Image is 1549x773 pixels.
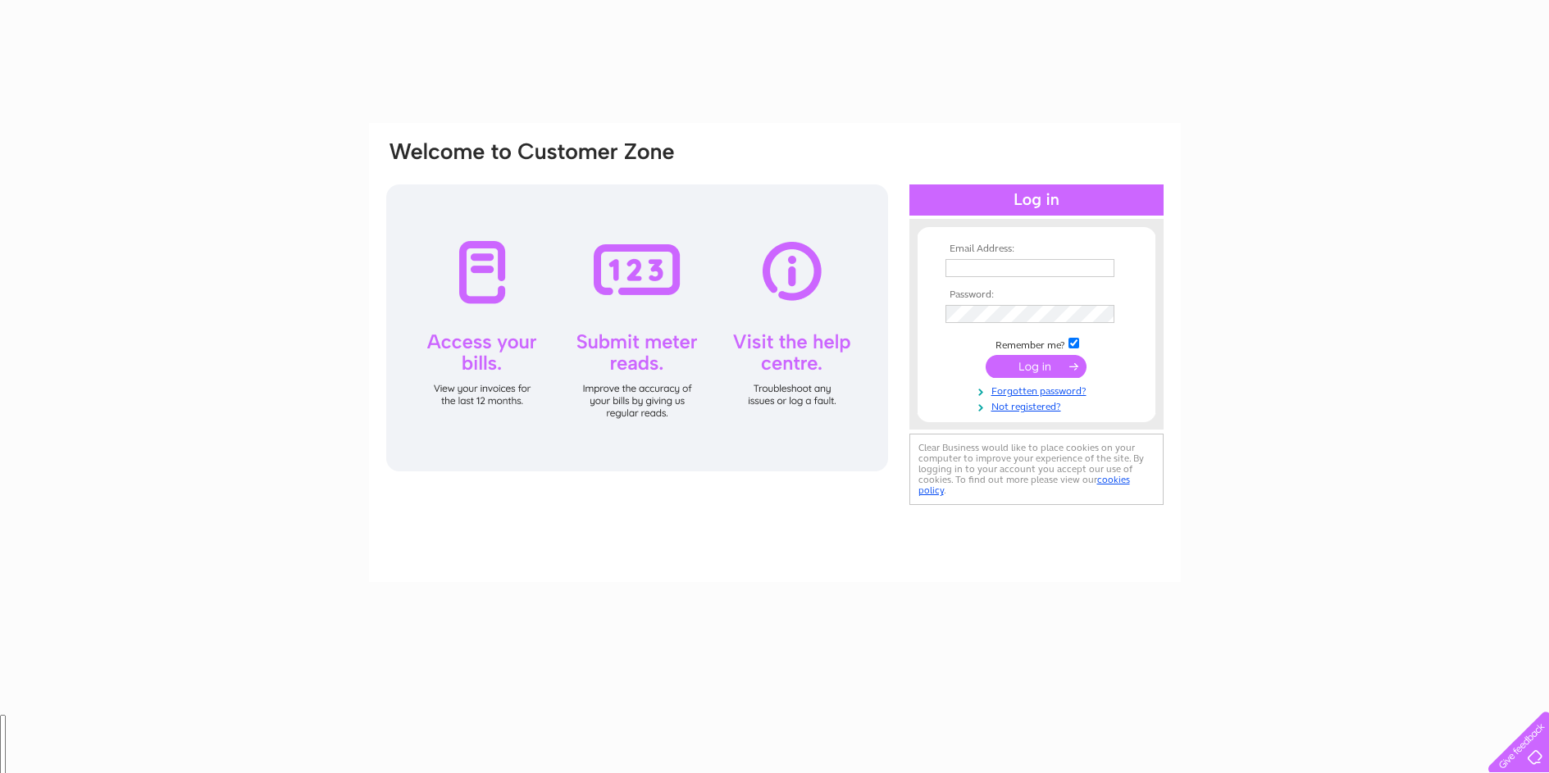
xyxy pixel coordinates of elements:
[941,335,1132,352] td: Remember me?
[941,289,1132,301] th: Password:
[986,355,1087,378] input: Submit
[945,382,1132,398] a: Forgotten password?
[945,398,1132,413] a: Not registered?
[909,434,1164,505] div: Clear Business would like to place cookies on your computer to improve your experience of the sit...
[918,474,1130,496] a: cookies policy
[941,243,1132,255] th: Email Address:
